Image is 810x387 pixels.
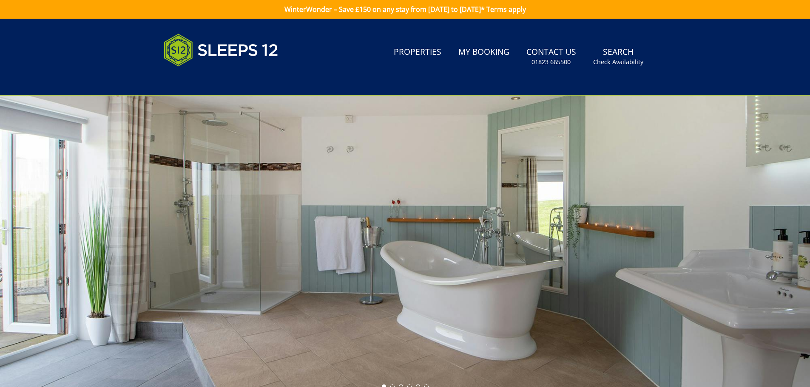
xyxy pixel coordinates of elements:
a: SearchCheck Availability [590,43,647,71]
img: Sleeps 12 [164,29,279,71]
a: Properties [390,43,445,62]
a: My Booking [455,43,513,62]
iframe: Customer reviews powered by Trustpilot [159,76,249,84]
small: 01823 665500 [531,58,571,66]
a: Contact Us01823 665500 [523,43,580,71]
small: Check Availability [593,58,643,66]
